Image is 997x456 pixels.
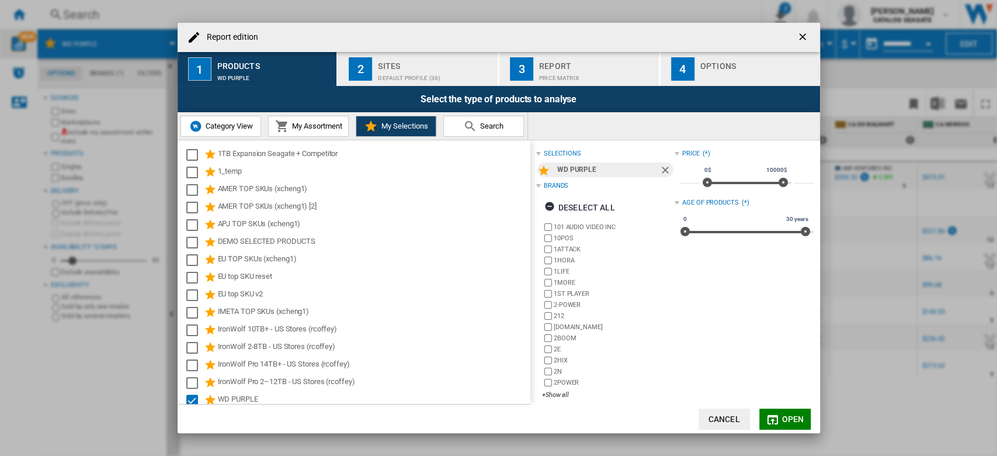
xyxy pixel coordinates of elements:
input: brand.name [544,290,552,298]
label: 2N [554,367,675,376]
md-checkbox: Select [186,183,204,197]
label: 212 [554,312,675,320]
button: 2 Sites Default profile (36) [338,52,499,86]
ng-md-icon: getI18NText('BUTTONS.CLOSE_DIALOG') [797,31,811,45]
label: 2BOOM [554,334,675,343]
label: 1ST PLAYER [554,289,675,298]
span: Category View [203,122,253,130]
input: brand.name [544,334,552,342]
div: selections [544,149,581,158]
button: 4 Options [661,52,820,86]
md-checkbox: Select [186,376,204,390]
input: brand.name [544,257,552,264]
div: AMER TOP SKUs (xcheng1) [218,183,529,197]
div: IronWolf Pro 2–12TB - US Stores (rcoffey) [218,376,529,390]
span: My Selections [378,122,428,130]
input: brand.name [544,379,552,386]
span: Open [781,414,804,424]
div: Select the type of products to analyse [178,86,820,112]
div: Brands [544,181,568,191]
label: 1MORE [554,278,675,287]
input: brand.name [544,312,552,320]
div: EU top SKU v2 [218,288,529,302]
div: 3 [510,57,533,81]
button: Category View [180,116,261,137]
md-checkbox: Select [186,165,204,179]
div: WD PURPLE [217,69,332,81]
input: brand.name [544,301,552,309]
md-checkbox: Select [186,341,204,355]
div: AMER TOP SKUs (xcheng1) [2] [218,201,529,215]
md-checkbox: Select [186,253,204,267]
button: My Selections [356,116,436,137]
input: brand.name [544,346,552,353]
input: brand.name [544,234,552,242]
label: [DOMAIN_NAME] [554,323,675,331]
md-checkbox: Select [186,218,204,232]
div: 1_temp [218,165,529,179]
md-checkbox: Select [186,271,204,285]
input: brand.name [544,368,552,375]
button: 3 Report Price Matrix [499,52,660,86]
img: wiser-icon-blue.png [189,119,203,133]
md-dialog: Report edition ... [178,23,820,433]
div: 1 [188,57,211,81]
input: brand.name [544,223,552,231]
md-checkbox: Select [186,201,204,215]
input: brand.name [544,279,552,286]
label: 1LIFE [554,267,675,276]
div: Age of products [682,198,739,208]
div: 1TB Expansion Seagate + Competitor [218,148,529,162]
div: IronWolf 2-8TB - US Stores (rcoffey) [218,341,529,355]
input: brand.name [544,357,552,364]
div: Report [539,57,654,69]
div: EU TOP SKUs (xcheng1) [218,253,529,267]
div: DEMO SELECTED PRODUCTS [218,236,529,250]
span: 30 years [784,215,810,224]
div: 2 [349,57,372,81]
span: 0$ [703,165,713,175]
div: WD PURPLE [557,163,659,177]
div: Price Matrix [539,69,654,81]
md-checkbox: Select [186,288,204,302]
div: EU top SKU reset [218,271,529,285]
label: 2POWER [554,378,675,387]
div: IronWolf Pro 14TB+ - US Stores (rcoffey) [218,358,529,372]
div: Sites [378,57,493,69]
span: 10000$ [765,165,788,175]
label: 10POS [554,234,675,243]
div: IMETA TOP SKUs (xcheng1) [218,306,529,320]
div: WD PURPLE [218,393,529,407]
button: Search [443,116,524,137]
ng-md-icon: Remove [659,164,673,178]
label: 2E [554,345,675,354]
div: APJ TOP SKUs (xcheng1) [218,218,529,232]
label: 2HIX [554,356,675,365]
div: IronWolf 10TB+ - US Stores (rcoffey) [218,323,529,337]
md-checkbox: Select [186,323,204,337]
input: brand.name [544,246,552,253]
span: Search [477,122,503,130]
md-checkbox: Select [186,148,204,162]
input: brand.name [544,268,552,275]
button: Cancel [699,409,750,430]
span: My Assortment [289,122,342,130]
div: Default profile (36) [378,69,493,81]
label: 101 AUDIO VIDEO INC [554,223,675,232]
md-checkbox: Select [186,358,204,372]
div: 4 [671,57,694,81]
div: Options [700,57,815,69]
md-checkbox: Select [186,236,204,250]
md-checkbox: Select [186,393,204,407]
button: Open [759,409,811,430]
h4: Report edition [201,32,258,43]
button: Deselect all [541,197,619,218]
button: 1 Products WD PURPLE [178,52,338,86]
div: Deselect all [544,197,615,218]
label: 2-POWER [554,300,675,309]
button: My Assortment [268,116,349,137]
button: getI18NText('BUTTONS.CLOSE_DIALOG') [792,26,815,49]
div: Price [682,149,700,158]
div: Products [217,57,332,69]
md-checkbox: Select [186,306,204,320]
